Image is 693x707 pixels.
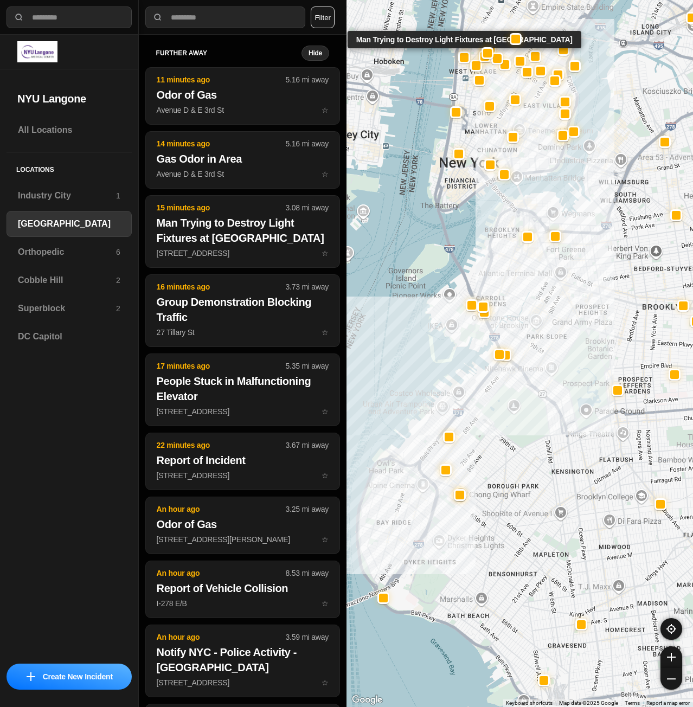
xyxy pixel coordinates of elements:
button: recenter [660,618,682,640]
p: 3.25 mi away [286,504,329,515]
a: iconCreate New Incident [7,664,132,690]
a: 16 minutes ago3.73 mi awayGroup Demonstration Blocking Traffic27 Tillary Ststar [145,327,340,337]
a: Report a map error [646,700,690,706]
p: 3.73 mi away [286,281,329,292]
a: 17 minutes ago5.35 mi awayPeople Stuck in Malfunctioning Elevator[STREET_ADDRESS]star [145,407,340,416]
a: DC Capitol [7,324,132,350]
p: [STREET_ADDRESS] [157,406,329,417]
img: search [152,12,163,23]
h2: Man Trying to Destroy Light Fixtures at [GEOGRAPHIC_DATA] [157,215,329,246]
p: Create New Incident [43,671,113,682]
h2: Odor of Gas [157,87,329,102]
button: Man Trying to Destroy Light Fixtures at [GEOGRAPHIC_DATA] [458,52,470,63]
h2: Gas Odor in Area [157,151,329,166]
p: 22 minutes ago [157,440,286,451]
span: star [322,535,329,544]
p: An hour ago [157,568,286,579]
span: star [322,106,329,114]
button: 22 minutes ago3.67 mi awayReport of Incident[STREET_ADDRESS]star [145,433,340,490]
span: star [322,678,329,687]
p: 11 minutes ago [157,74,286,85]
p: [STREET_ADDRESS][PERSON_NAME] [157,534,329,545]
a: 15 minutes ago3.08 mi awayMan Trying to Destroy Light Fixtures at [GEOGRAPHIC_DATA][STREET_ADDRES... [145,248,340,258]
button: zoom-in [660,646,682,668]
p: 6 [116,247,120,258]
p: 3.59 mi away [286,632,329,642]
p: 8.53 mi away [286,568,329,579]
a: Superblock2 [7,295,132,322]
a: 22 minutes ago3.67 mi awayReport of Incident[STREET_ADDRESS]star [145,471,340,480]
a: All Locations [7,117,132,143]
a: Industry City1 [7,183,132,209]
p: [STREET_ADDRESS] [157,470,329,481]
button: An hour ago3.59 mi awayNotify NYC - Police Activity - [GEOGRAPHIC_DATA][STREET_ADDRESS]star [145,625,340,697]
h3: [GEOGRAPHIC_DATA] [18,217,120,230]
h2: Odor of Gas [157,517,329,532]
a: Open this area in Google Maps (opens a new window) [349,693,385,707]
button: Keyboard shortcuts [506,699,553,707]
button: 11 minutes ago5.16 mi awayOdor of GasAvenue D & E 3rd Ststar [145,67,340,125]
button: An hour ago8.53 mi awayReport of Vehicle CollisionI-278 E/Bstar [145,561,340,618]
span: star [322,170,329,178]
h3: DC Capitol [18,330,120,343]
p: [STREET_ADDRESS] [157,677,329,688]
h2: Report of Incident [157,453,329,468]
p: 5.16 mi away [286,138,329,149]
h5: Locations [7,152,132,183]
a: [GEOGRAPHIC_DATA] [7,211,132,237]
p: An hour ago [157,632,286,642]
a: An hour ago8.53 mi awayReport of Vehicle CollisionI-278 E/Bstar [145,599,340,608]
p: 1 [116,190,120,201]
p: 2 [116,303,120,314]
img: search [14,12,24,23]
p: 17 minutes ago [157,361,286,371]
button: zoom-out [660,668,682,690]
p: 27 Tillary St [157,327,329,338]
a: An hour ago3.59 mi awayNotify NYC - Police Activity - [GEOGRAPHIC_DATA][STREET_ADDRESS]star [145,678,340,687]
img: zoom-out [667,674,676,683]
p: I-278 E/B [157,598,329,609]
button: Filter [311,7,335,28]
a: 14 minutes ago5.16 mi awayGas Odor in AreaAvenue D & E 3rd Ststar [145,169,340,178]
small: Hide [309,49,322,57]
img: icon [27,672,35,681]
p: 16 minutes ago [157,281,286,292]
p: An hour ago [157,504,286,515]
span: star [322,471,329,480]
p: 15 minutes ago [157,202,286,213]
h2: Notify NYC - Police Activity - [GEOGRAPHIC_DATA] [157,645,329,675]
h2: NYU Langone [17,91,121,106]
h2: Report of Vehicle Collision [157,581,329,596]
img: recenter [666,624,676,634]
h3: Cobble Hill [18,274,116,287]
a: Orthopedic6 [7,239,132,265]
button: 15 minutes ago3.08 mi awayMan Trying to Destroy Light Fixtures at [GEOGRAPHIC_DATA][STREET_ADDRES... [145,195,340,268]
span: star [322,599,329,608]
a: Terms (opens in new tab) [625,700,640,706]
a: Cobble Hill2 [7,267,132,293]
p: 14 minutes ago [157,138,286,149]
span: star [322,328,329,337]
span: star [322,407,329,416]
span: star [322,249,329,258]
div: Man Trying to Destroy Light Fixtures at [GEOGRAPHIC_DATA] [347,31,581,48]
h3: All Locations [18,124,120,137]
a: 11 minutes ago5.16 mi awayOdor of GasAvenue D & E 3rd Ststar [145,105,340,114]
p: Avenue D & E 3rd St [157,105,329,115]
img: zoom-in [667,653,676,661]
p: 2 [116,275,120,286]
h5: further away [156,49,301,57]
p: Avenue D & E 3rd St [157,169,329,179]
button: An hour ago3.25 mi awayOdor of Gas[STREET_ADDRESS][PERSON_NAME]star [145,497,340,554]
h3: Industry City [18,189,116,202]
a: An hour ago3.25 mi awayOdor of Gas[STREET_ADDRESS][PERSON_NAME]star [145,535,340,544]
p: 5.35 mi away [286,361,329,371]
img: Google [349,693,385,707]
p: [STREET_ADDRESS] [157,248,329,259]
h3: Superblock [18,302,116,315]
button: 17 minutes ago5.35 mi awayPeople Stuck in Malfunctioning Elevator[STREET_ADDRESS]star [145,353,340,426]
h2: People Stuck in Malfunctioning Elevator [157,374,329,404]
h2: Group Demonstration Blocking Traffic [157,294,329,325]
button: 14 minutes ago5.16 mi awayGas Odor in AreaAvenue D & E 3rd Ststar [145,131,340,189]
p: 3.67 mi away [286,440,329,451]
